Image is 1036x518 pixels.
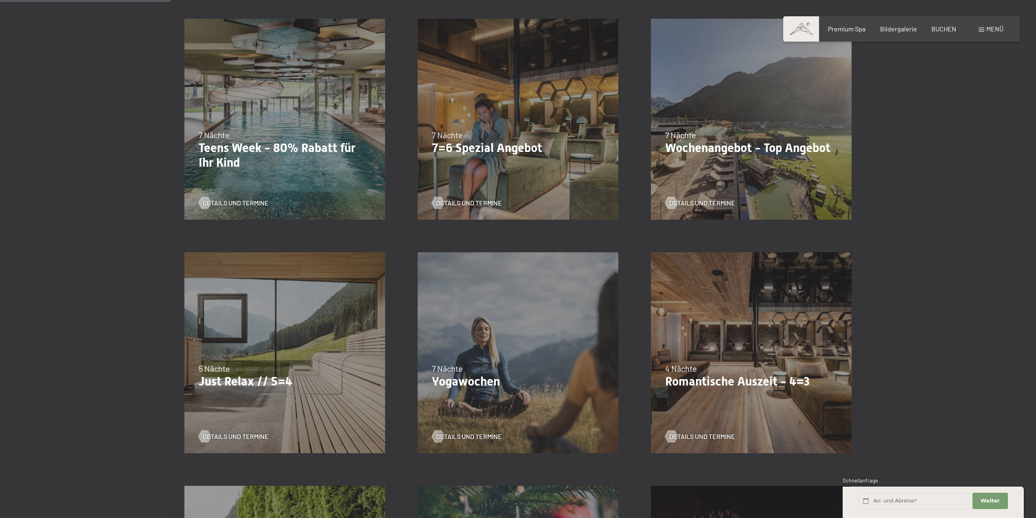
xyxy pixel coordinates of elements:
[199,432,269,441] a: Details und Termine
[432,198,502,207] a: Details und Termine
[203,198,269,207] span: Details und Termine
[880,25,917,33] a: Bildergalerie
[199,374,371,389] p: Just Relax // 5=4
[972,493,1008,509] button: Weiter
[432,374,604,389] p: Yogawochen
[436,432,502,441] span: Details und Termine
[199,130,230,140] span: 7 Nächte
[199,364,230,373] span: 5 Nächte
[665,141,837,155] p: Wochenangebot - Top Angebot
[669,198,735,207] span: Details und Termine
[432,141,604,155] p: 7=6 Spezial Angebot
[665,198,735,207] a: Details und Termine
[665,130,696,140] span: 7 Nächte
[986,25,1003,33] span: Menü
[931,25,956,33] a: BUCHEN
[669,432,735,441] span: Details und Termine
[981,497,1000,505] span: Weiter
[828,25,865,33] a: Premium Spa
[199,141,371,170] p: Teens Week - 80% Rabatt für Ihr Kind
[432,432,502,441] a: Details und Termine
[199,198,269,207] a: Details und Termine
[203,432,269,441] span: Details und Termine
[432,364,463,373] span: 7 Nächte
[665,364,697,373] span: 4 Nächte
[432,130,463,140] span: 7 Nächte
[843,477,878,484] span: Schnellanfrage
[665,432,735,441] a: Details und Termine
[436,198,502,207] span: Details und Termine
[665,374,837,389] p: Romantische Auszeit - 4=3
